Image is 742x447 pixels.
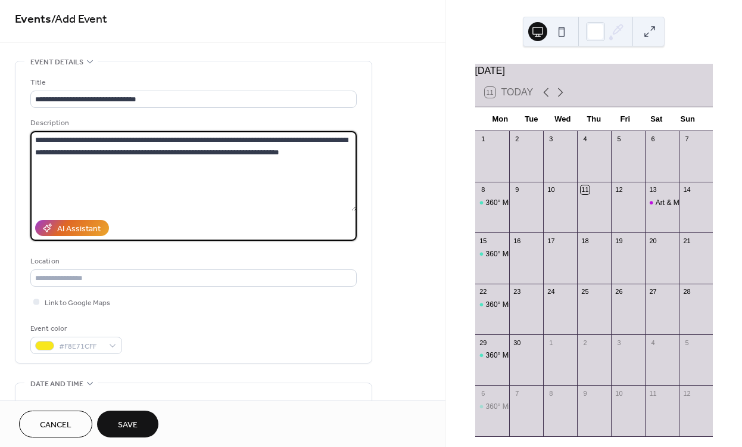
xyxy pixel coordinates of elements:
[581,287,590,296] div: 25
[118,419,138,432] span: Save
[581,185,590,194] div: 11
[641,107,672,131] div: Sat
[486,300,575,310] div: 360° Mindfulness Workshop
[475,249,509,259] div: 360° Mindfulness Workshop
[682,236,691,245] div: 21
[547,107,578,131] div: Wed
[578,107,609,131] div: Thu
[475,198,509,208] div: 360° Mindfulness Workshop
[486,198,575,208] div: 360° Mindfulness Workshop
[485,107,516,131] div: Mon
[649,338,657,347] div: 4
[615,185,623,194] div: 12
[513,135,522,144] div: 2
[581,389,590,398] div: 9
[30,56,83,69] span: Event details
[547,338,556,347] div: 1
[649,389,657,398] div: 11
[581,338,590,347] div: 2
[19,411,92,437] button: Cancel
[581,135,590,144] div: 4
[40,419,71,432] span: Cancel
[479,236,488,245] div: 15
[35,220,109,236] button: AI Assistant
[30,398,67,411] div: Start date
[682,338,691,347] div: 5
[59,340,103,353] span: #F8E71CFF
[547,287,556,296] div: 24
[615,287,623,296] div: 26
[516,107,547,131] div: Tue
[199,398,233,411] div: End date
[30,76,354,89] div: Title
[475,300,509,310] div: 360° Mindfulness Workshop
[513,236,522,245] div: 16
[581,236,590,245] div: 18
[97,411,158,437] button: Save
[479,389,488,398] div: 6
[475,350,509,361] div: 360° Mindfulness Workshop
[15,8,51,31] a: Events
[475,64,713,78] div: [DATE]
[57,223,101,235] div: AI Assistant
[547,185,556,194] div: 10
[615,389,623,398] div: 10
[649,135,657,144] div: 6
[513,389,522,398] div: 7
[30,322,120,335] div: Event color
[30,255,354,268] div: Location
[30,378,83,390] span: Date and time
[682,389,691,398] div: 12
[30,117,354,129] div: Description
[645,198,679,208] div: Art & Mindfulness: Session Embracing Compassionate Love
[475,402,509,412] div: 360° Mindfulness Workshop
[547,135,556,144] div: 3
[479,338,488,347] div: 29
[610,107,641,131] div: Fri
[486,402,575,412] div: 360° Mindfulness Workshop
[682,135,691,144] div: 7
[513,185,522,194] div: 9
[649,185,657,194] div: 13
[615,236,623,245] div: 19
[649,236,657,245] div: 20
[682,185,691,194] div: 14
[672,107,703,131] div: Sun
[513,287,522,296] div: 23
[615,135,623,144] div: 5
[486,350,575,361] div: 360° Mindfulness Workshop
[649,287,657,296] div: 27
[479,135,488,144] div: 1
[486,249,575,259] div: 360° Mindfulness Workshop
[547,389,556,398] div: 8
[45,297,110,309] span: Link to Google Maps
[547,236,556,245] div: 17
[513,338,522,347] div: 30
[51,8,107,31] span: / Add Event
[479,287,488,296] div: 22
[479,185,488,194] div: 8
[615,338,623,347] div: 3
[682,287,691,296] div: 28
